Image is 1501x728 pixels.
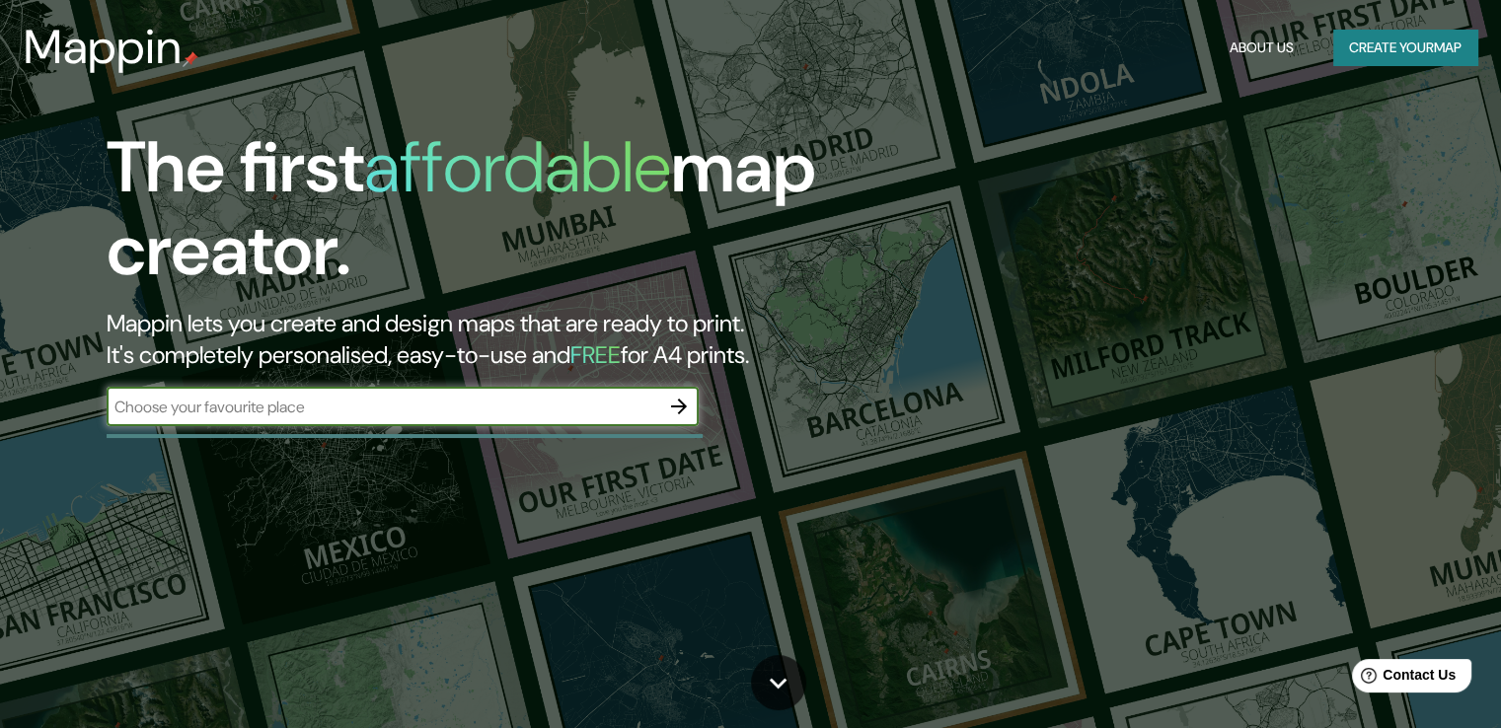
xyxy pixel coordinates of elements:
[183,51,198,67] img: mappin-pin
[107,396,659,418] input: Choose your favourite place
[1333,30,1477,66] button: Create yourmap
[107,126,858,308] h1: The first map creator.
[570,339,621,370] h5: FREE
[1222,30,1302,66] button: About Us
[24,20,183,75] h3: Mappin
[364,121,671,213] h1: affordable
[107,308,858,371] h2: Mappin lets you create and design maps that are ready to print. It's completely personalised, eas...
[1325,651,1479,706] iframe: Help widget launcher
